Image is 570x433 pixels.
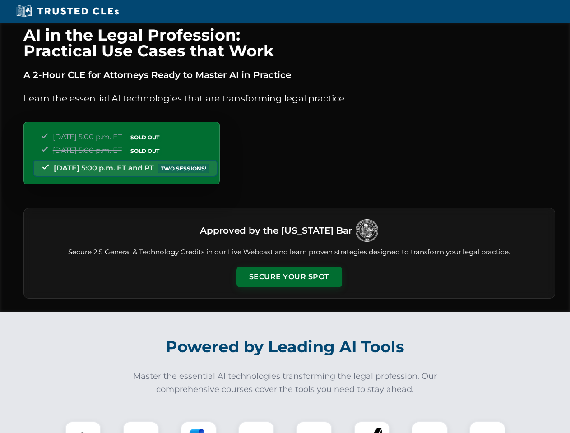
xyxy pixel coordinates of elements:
p: Secure 2.5 General & Technology Credits in our Live Webcast and learn proven strategies designed ... [35,247,544,258]
img: Logo [356,219,378,242]
span: [DATE] 5:00 p.m. ET [53,146,122,155]
span: SOLD OUT [127,133,162,142]
span: SOLD OUT [127,146,162,156]
button: Secure Your Spot [236,267,342,287]
p: A 2-Hour CLE for Attorneys Ready to Master AI in Practice [23,68,555,82]
h2: Powered by Leading AI Tools [35,331,535,363]
h3: Approved by the [US_STATE] Bar [200,222,352,239]
p: Learn the essential AI technologies that are transforming legal practice. [23,91,555,106]
p: Master the essential AI technologies transforming the legal profession. Our comprehensive courses... [127,370,443,396]
img: Trusted CLEs [14,5,121,18]
h1: AI in the Legal Profession: Practical Use Cases that Work [23,27,555,59]
span: [DATE] 5:00 p.m. ET [53,133,122,141]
